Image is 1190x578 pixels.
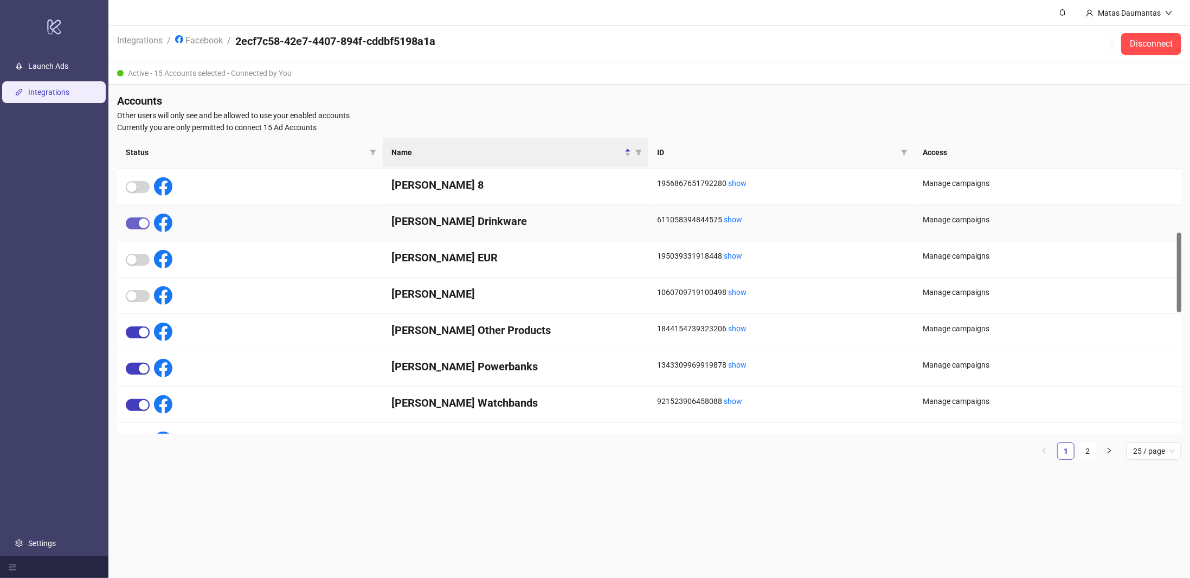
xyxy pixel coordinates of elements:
[1079,442,1096,460] li: 2
[1035,442,1053,460] button: left
[633,144,644,160] span: filter
[1133,443,1175,459] span: 25 / page
[657,395,905,407] div: 921523906458088
[1057,442,1075,460] li: 1
[368,144,378,160] span: filter
[167,34,171,54] li: /
[28,539,56,548] a: Settings
[1059,9,1066,16] span: bell
[1058,443,1074,459] a: 1
[635,149,642,156] span: filter
[657,250,905,262] div: 195039331918448
[657,214,905,226] div: 611058394844575
[923,214,1173,226] div: Manage campaigns
[173,34,225,46] a: Facebook
[391,432,640,447] h4: BURGA5
[28,62,68,70] a: Launch Ads
[235,34,435,49] h4: 2ecf7c58-42e7-4407-894f-cddbf5198a1a
[923,177,1173,189] div: Manage campaigns
[1101,442,1118,460] button: right
[391,359,640,374] h4: [PERSON_NAME] Powerbanks
[657,286,905,298] div: 1060709719100498
[914,138,1181,168] th: Access
[391,395,640,410] h4: [PERSON_NAME] Watchbands
[126,146,365,158] span: Status
[923,395,1173,407] div: Manage campaigns
[1127,442,1181,460] div: Page Size
[391,323,640,338] h4: [PERSON_NAME] Other Products
[115,34,165,46] a: Integrations
[724,397,742,406] a: show
[1165,9,1173,17] span: down
[728,324,747,333] a: show
[901,149,908,156] span: filter
[899,144,910,160] span: filter
[117,110,1181,121] span: Other users will only see and be allowed to use your enabled accounts
[28,88,69,97] a: Integrations
[1041,447,1047,454] span: left
[1106,447,1112,454] span: right
[724,215,742,224] a: show
[1035,442,1053,460] li: Previous Page
[108,62,1190,85] div: Active - 15 Accounts selected - Connected by You
[728,433,747,442] a: show
[657,323,905,335] div: 1844154739323206
[391,286,640,301] h4: [PERSON_NAME]
[923,323,1173,335] div: Manage campaigns
[657,359,905,371] div: 1343309969919878
[383,138,648,168] th: Name
[370,149,376,156] span: filter
[9,563,16,571] span: menu-fold
[1079,443,1096,459] a: 2
[728,361,747,369] a: show
[1101,442,1118,460] li: Next Page
[117,121,1181,133] span: Currently you are only permitted to connect 15 Ad Accounts
[728,288,747,297] a: show
[1130,39,1173,49] span: Disconnect
[724,252,742,260] a: show
[391,146,622,158] span: Name
[227,34,231,54] li: /
[391,214,640,229] h4: [PERSON_NAME] Drinkware
[1093,7,1165,19] div: Matas Daumantas
[728,179,747,188] a: show
[391,177,640,192] h4: [PERSON_NAME] 8
[657,177,905,189] div: 1956867651792280
[923,250,1173,262] div: Manage campaigns
[657,432,905,444] div: 1041690464068084
[923,286,1173,298] div: Manage campaigns
[117,93,1181,108] h4: Accounts
[391,250,640,265] h4: [PERSON_NAME] EUR
[657,146,897,158] span: ID
[923,359,1173,371] div: Manage campaigns
[1086,9,1093,17] span: user
[923,432,1173,444] div: Manage campaigns
[1121,33,1181,55] button: Disconnect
